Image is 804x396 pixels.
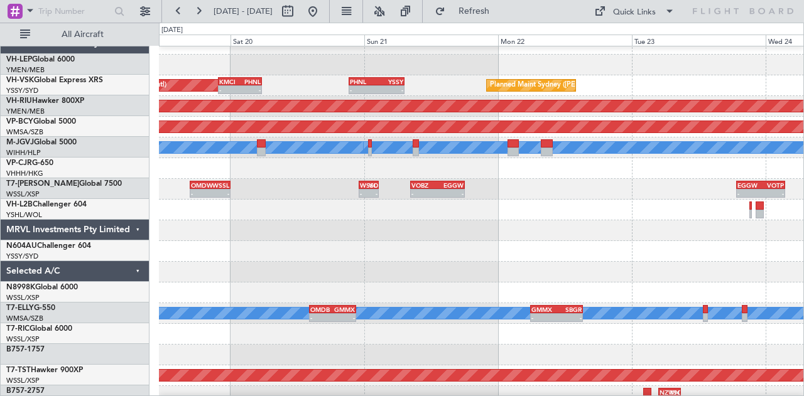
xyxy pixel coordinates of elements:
[6,159,32,167] span: VP-CJR
[6,387,31,395] span: B757-2
[214,6,273,17] span: [DATE] - [DATE]
[6,346,45,353] a: B757-1757
[38,2,111,21] input: Trip Number
[6,118,33,126] span: VP-BCY
[613,6,656,19] div: Quick Links
[588,1,681,21] button: Quick Links
[6,86,38,95] a: YSSY/SYD
[531,314,557,321] div: -
[6,376,40,385] a: WSSL/XSP
[6,387,45,395] a: B757-2757
[377,78,404,85] div: YSSY
[6,201,33,208] span: VH-L2B
[6,127,43,137] a: WMSA/SZB
[191,181,210,189] div: OMDW
[498,35,632,46] div: Mon 22
[490,76,636,95] div: Planned Maint Sydney ([PERSON_NAME] Intl)
[429,1,504,21] button: Refresh
[761,181,784,189] div: VOTP
[448,7,501,16] span: Refresh
[219,86,240,94] div: -
[737,181,761,189] div: EGGW
[6,148,41,158] a: WIHH/HLP
[411,181,438,189] div: VOBZ
[6,346,31,353] span: B757-1
[369,190,378,197] div: -
[6,284,78,291] a: N8998KGlobal 6000
[6,180,79,188] span: T7-[PERSON_NAME]
[364,35,498,46] div: Sun 21
[332,314,354,321] div: -
[6,242,91,250] a: N604AUChallenger 604
[6,367,31,374] span: T7-TST
[6,169,43,178] a: VHHH/HKG
[360,190,369,197] div: -
[660,388,670,396] div: NZWN
[219,78,240,85] div: KMCI
[97,35,231,46] div: Fri 19
[6,325,30,333] span: T7-RIC
[6,325,72,333] a: T7-RICGlobal 6000
[6,77,103,84] a: VH-VSKGlobal Express XRS
[6,97,32,105] span: VH-RIU
[670,388,680,396] div: YSCB
[6,314,43,323] a: WMSA/SZB
[332,306,354,313] div: GMMX
[437,190,464,197] div: -
[6,159,53,167] a: VP-CJRG-650
[6,77,34,84] span: VH-VSK
[350,86,377,94] div: -
[6,210,42,220] a: YSHL/WOL
[531,306,557,313] div: GMMX
[6,97,84,105] a: VH-RIUHawker 800XP
[310,314,332,321] div: -
[6,293,40,302] a: WSSL/XSP
[6,65,45,75] a: YMEN/MEB
[557,314,582,321] div: -
[6,252,38,261] a: YSSY/SYD
[6,242,37,250] span: N604AU
[6,139,77,146] a: M-JGVJGlobal 5000
[6,201,87,208] a: VH-L2BChallenger 604
[6,107,45,116] a: YMEN/MEB
[6,304,34,312] span: T7-ELLY
[761,190,784,197] div: -
[210,181,229,189] div: WSSL
[737,190,761,197] div: -
[350,78,377,85] div: PHNL
[240,78,261,85] div: PHNL
[377,86,404,94] div: -
[437,181,464,189] div: EGGW
[161,25,183,36] div: [DATE]
[14,24,136,45] button: All Aircraft
[6,180,122,188] a: T7-[PERSON_NAME]Global 7500
[632,35,766,46] div: Tue 23
[411,190,438,197] div: -
[6,334,40,344] a: WSSL/XSP
[231,35,364,46] div: Sat 20
[369,181,378,189] div: VOBZ
[6,304,55,312] a: T7-ELLYG-550
[191,190,210,197] div: -
[33,30,133,39] span: All Aircraft
[6,118,76,126] a: VP-BCYGlobal 5000
[6,139,34,146] span: M-JGVJ
[6,284,35,291] span: N8998K
[360,181,369,189] div: WSSL
[6,56,32,63] span: VH-LEP
[6,56,75,63] a: VH-LEPGlobal 6000
[6,190,40,199] a: WSSL/XSP
[557,306,582,313] div: SBGR
[310,306,332,313] div: OMDB
[240,86,261,94] div: -
[6,367,83,374] a: T7-TSTHawker 900XP
[210,190,229,197] div: -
